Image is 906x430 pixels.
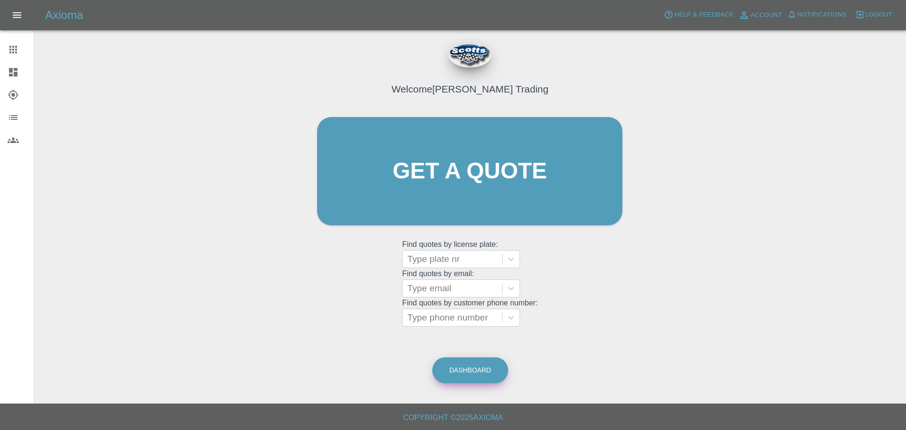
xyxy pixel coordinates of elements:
[317,117,622,225] a: Get a quote
[8,411,898,424] h6: Copyright © 2025 Axioma
[432,357,508,383] a: Dashboard
[785,8,849,22] button: Notifications
[449,44,491,67] img: ...
[662,8,736,22] button: Help & Feedback
[751,10,782,21] span: Account
[402,299,537,327] grid: Find quotes by customer phone number:
[797,9,847,20] span: Notifications
[853,8,895,22] button: Logout
[865,9,892,20] span: Logout
[402,270,537,297] grid: Find quotes by email:
[6,4,28,26] button: Open drawer
[674,9,733,20] span: Help & Feedback
[736,8,785,23] a: Account
[392,82,548,96] h4: Welcome [PERSON_NAME] Trading
[402,240,537,268] grid: Find quotes by license plate:
[45,8,83,23] h5: Axioma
